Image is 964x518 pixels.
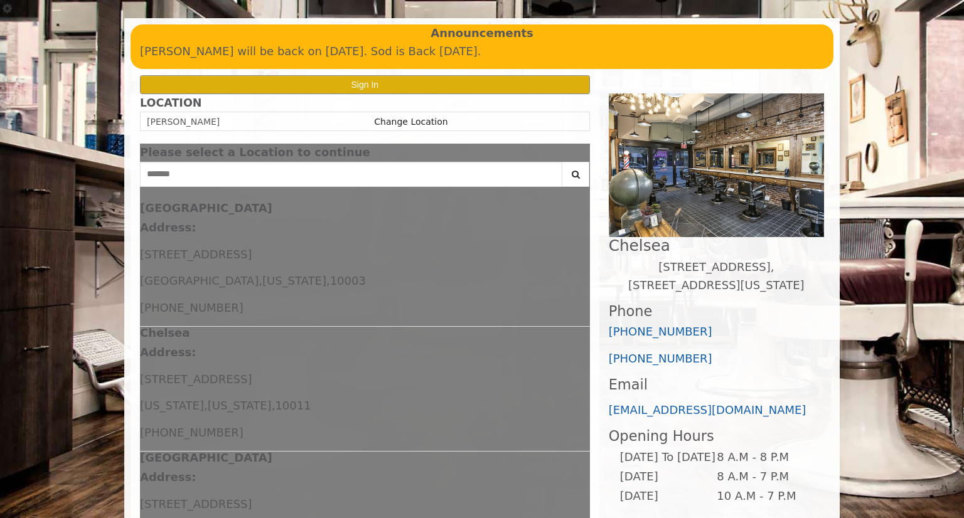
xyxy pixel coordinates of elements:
[262,274,326,287] span: [US_STATE]
[140,75,590,93] button: Sign In
[140,201,272,214] b: [GEOGRAPHIC_DATA]
[140,97,201,109] b: LOCATION
[326,274,330,287] span: ,
[140,399,204,412] span: [US_STATE]
[571,149,590,157] button: close dialog
[619,448,716,467] td: [DATE] To [DATE]
[716,487,813,506] td: 10 A.M - 7 P.M
[259,274,262,287] span: ,
[609,352,712,365] a: [PHONE_NUMBER]
[140,426,244,439] span: [PHONE_NUMBER]
[609,377,824,393] h3: Email
[569,170,583,179] i: Search button
[374,117,447,127] a: Change Location
[208,399,272,412] span: [US_STATE]
[609,428,824,444] h3: Opening Hours
[609,237,824,254] h2: Chelsea
[140,162,562,187] input: Search Center
[140,497,252,510] span: [STREET_ADDRESS]
[619,487,716,506] td: [DATE]
[716,467,813,487] td: 8 A.M - 7 P.M
[147,117,220,127] span: [PERSON_NAME]
[140,346,196,359] b: Address:
[140,326,190,339] b: Chelsea
[140,145,370,159] span: Please select a Location to continue
[140,274,259,287] span: [GEOGRAPHIC_DATA]
[140,301,244,314] span: [PHONE_NUMBER]
[140,162,590,193] div: Center Select
[275,399,311,412] span: 10011
[609,403,806,416] a: [EMAIL_ADDRESS][DOMAIN_NAME]
[140,43,824,61] p: [PERSON_NAME] will be back on [DATE]. Sod is Back [DATE].
[609,304,824,319] h3: Phone
[609,325,712,338] a: [PHONE_NUMBER]
[140,248,252,261] span: [STREET_ADDRESS]
[431,24,533,43] b: Announcements
[716,448,813,467] td: 8 A.M - 8 P.M
[330,274,366,287] span: 10003
[140,451,272,464] b: [GEOGRAPHIC_DATA]
[140,470,196,484] b: Address:
[140,221,196,234] b: Address:
[609,258,824,295] p: [STREET_ADDRESS],[STREET_ADDRESS][US_STATE]
[140,373,252,386] span: [STREET_ADDRESS]
[272,399,276,412] span: ,
[619,467,716,487] td: [DATE]
[204,399,208,412] span: ,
